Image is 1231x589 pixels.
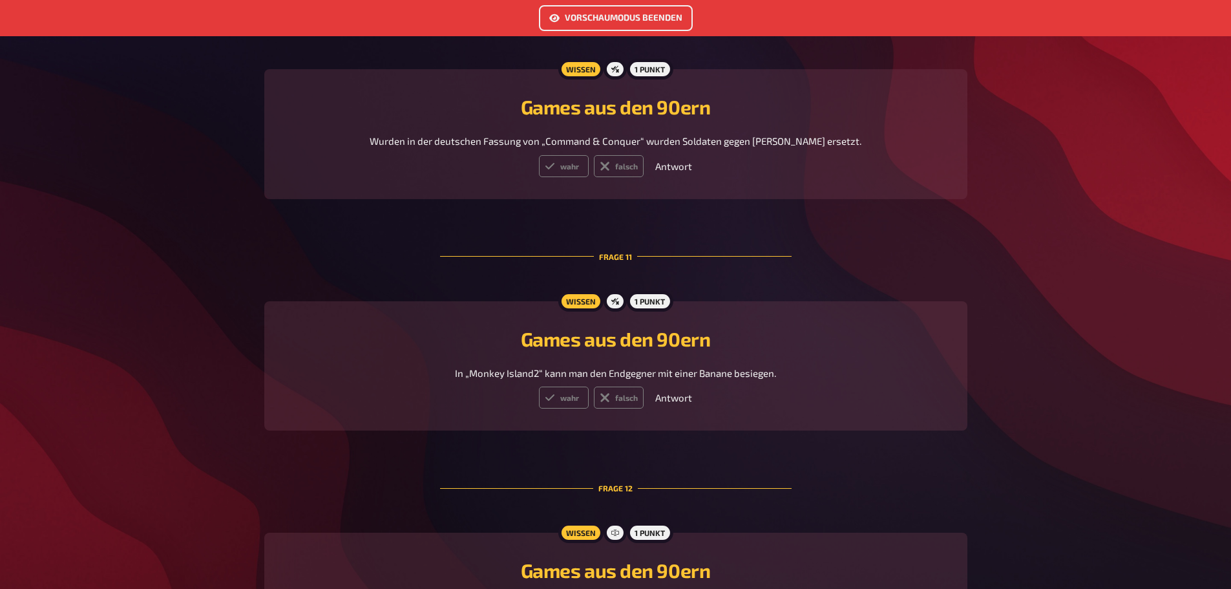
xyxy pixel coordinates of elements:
label: falsch [594,155,644,177]
span: In „Monkey Island2“ kann man den Endgegner mit einer Banane besiegen. [455,367,776,379]
p: Antwort [655,159,692,174]
div: Wissen [558,59,603,80]
div: 1 Punkt [627,522,673,543]
h2: Games aus den 90ern [280,327,952,350]
p: Antwort [655,391,692,405]
span: Wurden in der deutschen Fassung von „Command & Conquer“ wurden Soldaten gegen [PERSON_NAME] ersetzt. [370,135,861,147]
label: falsch [594,387,644,409]
div: 1 Punkt [627,291,673,312]
div: Frage 11 [440,220,792,294]
div: Frage 12 [440,451,792,525]
div: Wissen [558,291,603,312]
h2: Games aus den 90ern [280,95,952,118]
label: wahr [539,387,589,409]
div: 1 Punkt [627,59,673,80]
div: Wissen [558,522,603,543]
a: Vorschaumodus beenden [539,5,693,31]
h2: Games aus den 90ern [280,559,952,582]
label: wahr [539,155,589,177]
